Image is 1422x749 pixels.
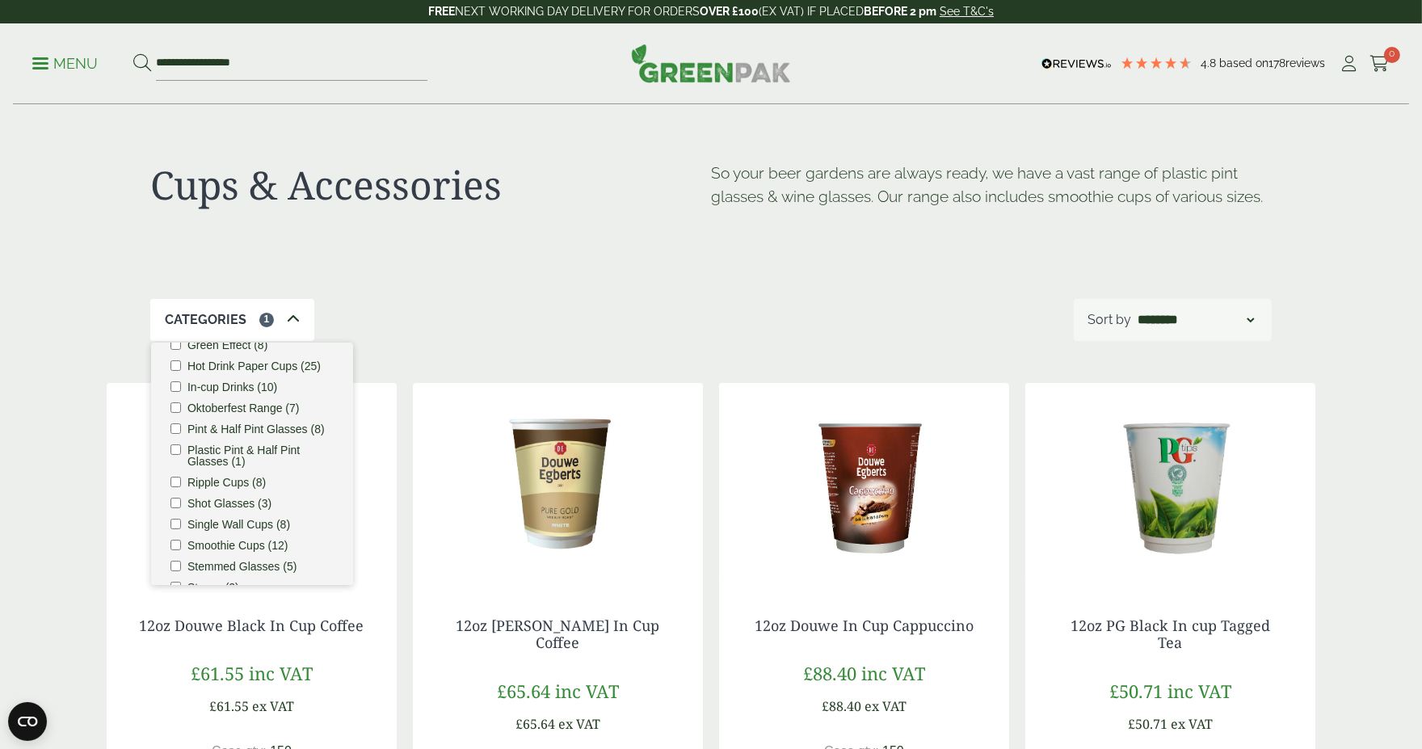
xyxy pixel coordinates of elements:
[32,54,98,74] p: Menu
[187,423,325,435] label: Pint & Half Pint Glasses (8)
[558,715,600,733] span: ex VAT
[1128,715,1167,733] span: £50.71
[187,444,334,467] label: Plastic Pint & Half Pint Glasses (1)
[150,162,711,208] h1: Cups & Accessories
[32,54,98,70] a: Menu
[456,616,660,653] a: 12oz [PERSON_NAME] In Cup Coffee
[1268,57,1285,69] span: 178
[187,519,290,530] label: Single Wall Cups (8)
[864,5,936,18] strong: BEFORE 2 pm
[187,477,266,488] label: Ripple Cups (8)
[1201,57,1219,69] span: 4.8
[1025,383,1315,585] img: PG tips
[940,5,994,18] a: See T&C's
[1120,56,1193,70] div: 4.78 Stars
[1369,52,1390,76] a: 0
[719,383,1009,585] img: Douwe Egberts Cappuccino
[1340,56,1360,72] i: My Account
[497,679,550,703] span: £65.64
[711,162,1272,208] p: So your beer gardens are always ready, we have a vast range of plastic pint glasses & wine glasse...
[413,383,703,585] img: 12oz Douwe White In Cup Coffee-0
[515,715,555,733] span: £65.64
[1109,679,1163,703] span: £50.71
[1369,56,1390,72] i: Cart
[1219,57,1268,69] span: Based on
[861,661,925,685] span: inc VAT
[755,616,974,635] a: 12oz Douwe In Cup Cappuccino
[1088,310,1132,330] p: Sort by
[700,5,759,18] strong: OVER £100
[187,339,267,351] label: Green Effect (8)
[865,697,907,715] span: ex VAT
[165,310,246,330] p: Categories
[1384,47,1400,63] span: 0
[1071,616,1270,653] a: 12oz PG Black In cup Tagged Tea
[1167,679,1231,703] span: inc VAT
[187,540,288,551] label: Smoothie Cups (12)
[187,360,321,372] label: Hot Drink Paper Cups (25)
[187,561,297,572] label: Stemmed Glasses (5)
[822,697,861,715] span: £88.40
[1135,310,1257,330] select: Shop order
[187,498,271,509] label: Shot Glasses (3)
[209,697,249,715] span: £61.55
[8,702,47,741] button: Open CMP widget
[187,381,277,393] label: In-cup Drinks (10)
[1285,57,1325,69] span: reviews
[252,697,294,715] span: ex VAT
[187,402,300,414] label: Oktoberfest Range (7)
[803,661,856,685] span: £88.40
[107,383,397,585] img: Douwe Egberts Black
[140,616,364,635] a: 12oz Douwe Black In Cup Coffee
[249,661,313,685] span: inc VAT
[428,5,455,18] strong: FREE
[1041,58,1112,69] img: REVIEWS.io
[555,679,619,703] span: inc VAT
[259,313,274,327] span: 1
[631,44,791,82] img: GreenPak Supplies
[191,661,244,685] span: £61.55
[187,582,239,593] label: Straws (2)
[1171,715,1213,733] span: ex VAT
